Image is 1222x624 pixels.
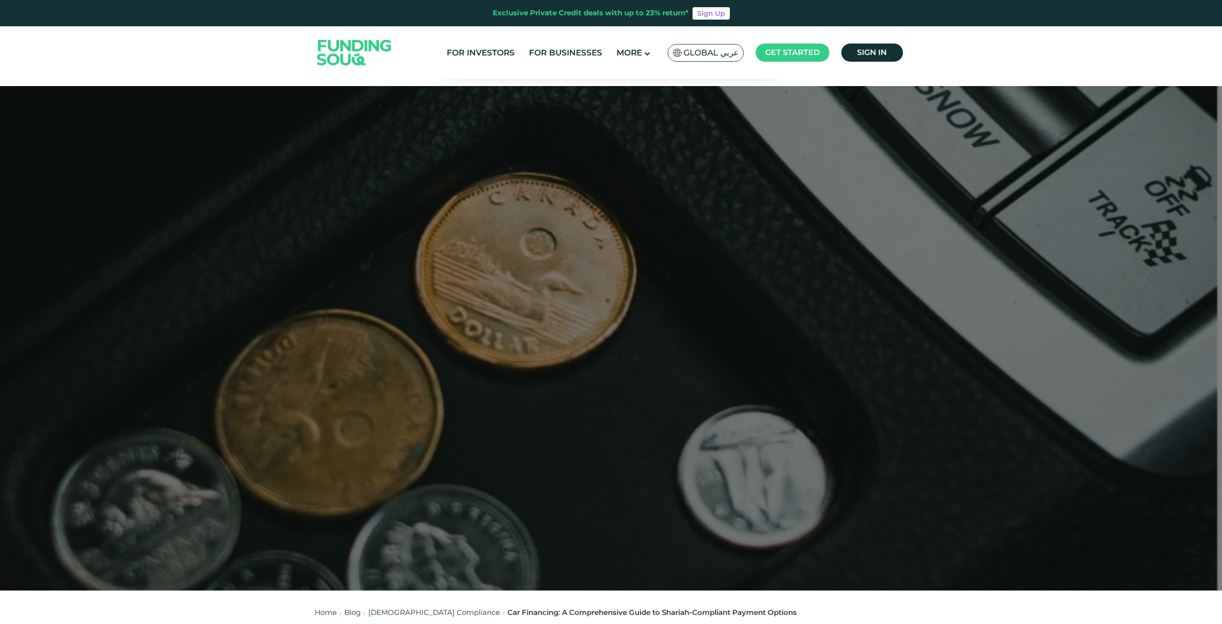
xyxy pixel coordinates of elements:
div: Car Financing: A Comprehensive Guide to Shariah-Compliant Payment Options [507,607,797,618]
a: Home [315,608,337,617]
div: Exclusive Private Credit deals with up to 23% return* [493,8,689,19]
a: For Investors [444,45,517,61]
span: Sign in [857,48,887,57]
a: Blog [344,608,361,617]
span: Global عربي [683,47,738,58]
img: SA Flag [673,49,682,57]
span: Get started [765,48,820,57]
span: More [617,48,642,57]
a: Sign in [841,44,903,62]
a: Sign Up [693,7,730,20]
a: For Businesses [527,45,605,61]
img: Logo [308,29,401,77]
a: [DEMOGRAPHIC_DATA] Compliance [368,608,500,617]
